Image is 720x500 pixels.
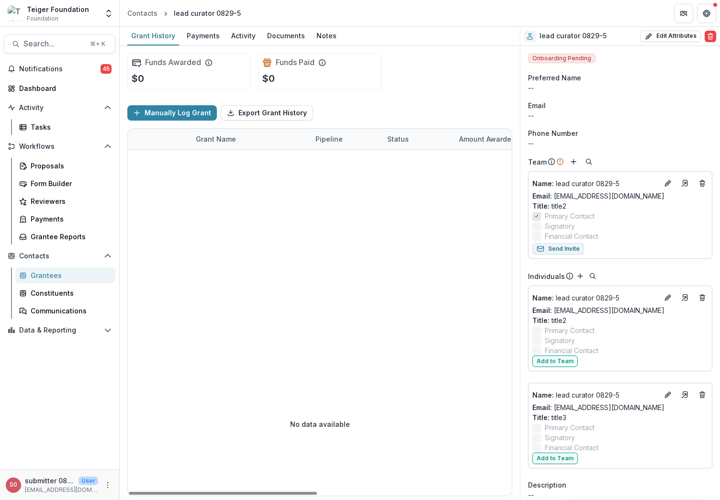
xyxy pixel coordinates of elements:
[124,6,245,20] nav: breadcrumb
[31,270,108,280] div: Grantees
[25,476,75,486] p: submitter 0819-8
[532,294,554,302] span: Name :
[101,64,112,74] span: 45
[528,128,578,138] span: Phone Number
[532,293,658,303] a: Name: lead curator 0829-5
[310,134,349,144] div: Pipeline
[528,490,712,500] p: --
[190,134,242,144] div: Grant Name
[545,345,598,356] span: Financial Contact
[674,4,693,23] button: Partners
[532,390,658,400] a: Name: lead curator 0829-5
[528,83,712,93] div: --
[31,214,108,224] div: Payments
[31,122,108,132] div: Tasks
[532,390,658,400] p: lead curator 0829-5
[31,232,108,242] div: Grantee Reports
[31,178,108,189] div: Form Builder
[545,221,575,231] span: Signatory
[190,129,310,149] div: Grant Name
[532,243,584,255] button: Send Invite
[15,229,115,244] a: Grantee Reports
[145,58,201,67] h2: Funds Awarded
[183,27,224,45] a: Payments
[31,306,108,316] div: Communications
[532,403,552,411] span: Email:
[227,27,259,45] a: Activity
[697,178,708,189] button: Deletes
[568,156,579,167] button: Add
[19,326,100,334] span: Data & Reporting
[23,39,84,48] span: Search...
[532,412,708,422] p: title3
[102,479,113,491] button: More
[662,178,674,189] button: Edit
[4,248,115,264] button: Open Contacts
[15,176,115,191] a: Form Builder
[27,14,58,23] span: Foundation
[532,179,554,188] span: Name :
[574,270,586,282] button: Add
[532,305,664,315] a: Email: [EMAIL_ADDRESS][DOMAIN_NAME]
[697,292,708,303] button: Deletes
[532,306,552,314] span: Email:
[4,34,115,54] button: Search...
[124,6,161,20] a: Contacts
[382,129,453,149] div: Status
[677,176,693,191] a: Go to contact
[532,356,578,367] button: Add to Team
[528,111,712,121] div: --
[263,29,309,43] div: Documents
[4,322,115,338] button: Open Data & Reporting
[310,129,382,149] div: Pipeline
[221,105,313,121] button: Export Grant History
[15,303,115,319] a: Communications
[276,58,315,67] h2: Funds Paid
[540,32,607,40] h2: lead curator 0829-5
[697,4,716,23] button: Get Help
[532,192,552,200] span: Email:
[532,402,664,412] a: Email: [EMAIL_ADDRESS][DOMAIN_NAME]
[227,29,259,43] div: Activity
[545,422,595,433] span: Primary Contact
[545,231,598,241] span: Financial Contact
[532,315,708,325] p: title2
[532,178,658,189] a: Name: lead curator 0829-5
[528,157,547,167] p: Team
[528,138,712,148] div: --
[15,158,115,174] a: Proposals
[532,293,658,303] p: lead curator 0829-5
[290,419,350,429] p: No data available
[102,4,115,23] button: Open entity switcher
[641,31,701,42] button: Edit Attributes
[532,191,664,201] a: Email: [EMAIL_ADDRESS][DOMAIN_NAME]
[79,477,98,485] p: User
[4,61,115,77] button: Notifications45
[8,6,23,21] img: Teiger Foundation
[15,211,115,227] a: Payments
[127,27,179,45] a: Grant History
[27,4,89,14] div: Teiger Foundation
[174,8,241,18] div: lead curator 0829-5
[127,29,179,43] div: Grant History
[662,292,674,303] button: Edit
[545,211,595,221] span: Primary Contact
[453,134,521,144] div: Amount Awarded
[19,65,101,73] span: Notifications
[382,134,415,144] div: Status
[532,178,658,189] p: lead curator 0829-5
[10,482,17,488] div: submitter 0819-8
[528,100,546,111] span: Email
[545,335,575,345] span: Signatory
[88,39,107,49] div: ⌘ + K
[528,480,566,490] span: Description
[587,270,598,282] button: Search
[313,29,340,43] div: Notes
[31,161,108,171] div: Proposals
[545,433,575,443] span: Signatory
[31,288,108,298] div: Constituents
[545,443,598,453] span: Financial Contact
[677,290,693,305] a: Go to contact
[15,267,115,283] a: Grantees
